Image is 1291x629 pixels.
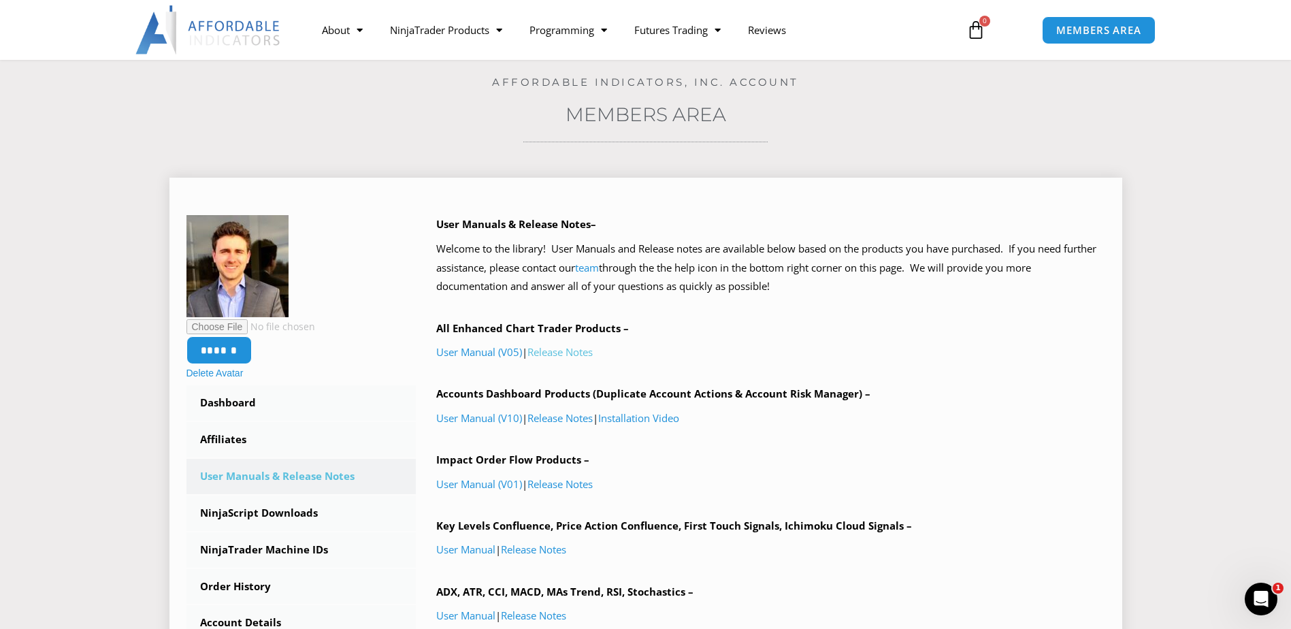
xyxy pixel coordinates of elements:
span: MEMBERS AREA [1056,25,1141,35]
a: Futures Trading [621,14,734,46]
a: NinjaTrader Machine IDs [186,532,416,568]
a: team [575,261,599,274]
a: Release Notes [501,609,566,622]
b: Impact Order Flow Products – [436,453,589,466]
a: User Manual (V05) [436,345,522,359]
a: Installation Video [598,411,679,425]
b: Accounts Dashboard Products (Duplicate Account Actions & Account Risk Manager) – [436,387,870,400]
a: Order History [186,569,416,604]
a: User Manual (V10) [436,411,522,425]
a: Release Notes [527,411,593,425]
p: | [436,541,1105,560]
a: NinjaTrader Products [376,14,516,46]
span: 1 [1273,583,1284,594]
a: 0 [946,10,1006,50]
a: User Manual (V01) [436,477,522,491]
a: NinjaScript Downloads [186,496,416,531]
b: All Enhanced Chart Trader Products – [436,321,629,335]
p: | [436,607,1105,626]
a: MEMBERS AREA [1042,16,1156,44]
span: 0 [979,16,990,27]
a: Programming [516,14,621,46]
p: | | [436,409,1105,428]
a: Reviews [734,14,800,46]
a: Release Notes [527,477,593,491]
nav: Menu [308,14,951,46]
b: Key Levels Confluence, Price Action Confluence, First Touch Signals, Ichimoku Cloud Signals – [436,519,912,532]
a: User Manual [436,609,495,622]
b: User Manuals & Release Notes– [436,217,596,231]
a: Release Notes [527,345,593,359]
a: Delete Avatar [186,368,244,378]
a: User Manuals & Release Notes [186,459,416,494]
img: LogoAI | Affordable Indicators – NinjaTrader [135,5,282,54]
a: Affordable Indicators, Inc. Account [492,76,799,88]
p: | [436,475,1105,494]
iframe: Intercom live chat [1245,583,1277,615]
a: User Manual [436,543,495,556]
a: Dashboard [186,385,416,421]
a: About [308,14,376,46]
img: 1608675936449%20(1)23-150x150.jfif [186,215,289,317]
a: Affiliates [186,422,416,457]
a: Members Area [566,103,726,126]
p: | [436,343,1105,362]
p: Welcome to the library! User Manuals and Release notes are available below based on the products ... [436,240,1105,297]
a: Release Notes [501,543,566,556]
b: ADX, ATR, CCI, MACD, MAs Trend, RSI, Stochastics – [436,585,693,598]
